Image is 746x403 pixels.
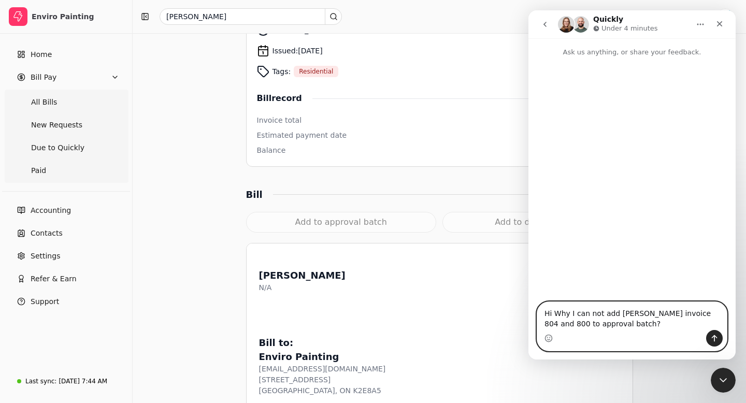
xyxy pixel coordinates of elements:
img: Enviro%20new%20Logo%20_RGB_Colour.jpg [717,8,734,25]
input: Search [160,8,342,25]
button: Support [4,291,128,312]
a: Last sync:[DATE] 7:44 AM [4,372,128,391]
span: Refer & Earn [31,274,77,284]
a: Home [4,44,128,65]
iframe: Intercom live chat [528,10,736,359]
div: Estimated payment date [257,130,347,141]
button: Bill Pay [4,67,128,88]
a: Accounting [4,200,128,221]
a: All Bills [6,92,126,112]
a: Due to Quickly [6,137,126,158]
span: Home [31,49,52,60]
span: Support [31,296,59,307]
span: Due to Quickly [31,142,84,153]
div: [PERSON_NAME] [259,268,346,282]
a: Settings [4,246,128,266]
a: New Requests [6,114,126,135]
span: Bill Pay [31,72,56,83]
span: Bill record [257,92,312,105]
div: [GEOGRAPHIC_DATA], ON K2E8A5 [259,385,620,396]
div: N/A [259,282,346,293]
span: Accounting [31,205,71,216]
a: Contacts [4,223,128,243]
span: All Bills [31,97,57,108]
span: Contacts [31,228,63,239]
button: Refer & Earn [4,268,128,289]
div: [STREET_ADDRESS] [259,375,620,385]
span: Tags: [272,66,291,77]
div: [DATE] 7:44 AM [59,377,107,386]
div: Enviro Painting [32,11,123,22]
div: Balance [257,145,286,156]
span: New Requests [31,120,82,131]
div: Last sync: [25,377,56,386]
span: Issued: [DATE] [272,46,323,56]
div: [EMAIL_ADDRESS][DOMAIN_NAME] [259,364,620,375]
div: Bill [246,188,273,201]
a: Paid [6,160,126,181]
iframe: Intercom live chat [711,368,736,393]
span: Residential [299,67,333,76]
span: Settings [31,251,60,262]
div: Invoice total [257,115,302,126]
div: Bill to: [259,336,620,350]
span: Paid [31,165,46,176]
div: Enviro Painting [259,350,620,364]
